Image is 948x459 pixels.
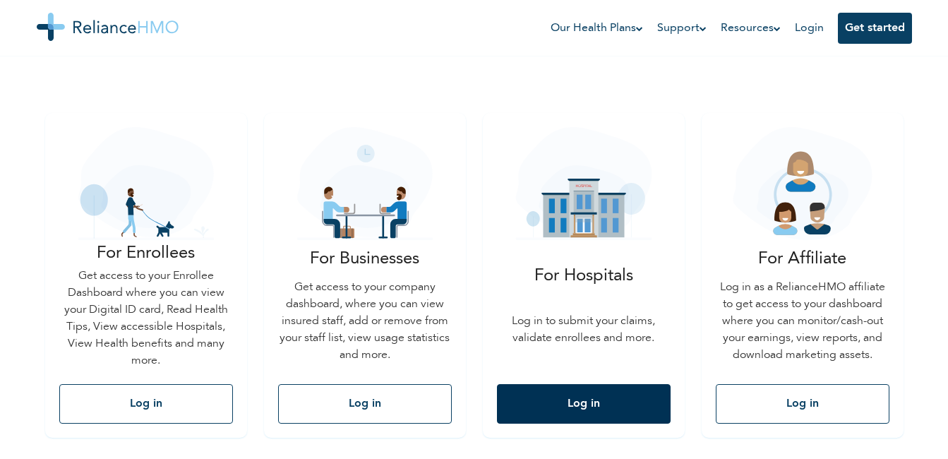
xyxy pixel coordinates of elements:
a: Resources [721,20,781,37]
img: Reliance HMO's Logo [37,13,179,41]
p: Get access to your Enrollee Dashboard where you can view your Digital ID card, Read Health Tips, ... [59,268,233,369]
a: Log in [59,370,233,424]
button: Log in [278,384,452,424]
a: Login [795,23,824,34]
img: affiliate-icon.svg [716,127,889,240]
p: For Enrollees [59,241,233,266]
p: For Affiliate [716,246,889,272]
img: single_guy_icon.svg [59,127,233,240]
a: Log in [278,370,452,424]
img: business_icon.svg [278,127,452,240]
a: Log in [497,370,671,424]
p: Get access to your company dashboard, where you can view insured staff, add or remove from your s... [278,279,452,364]
a: Our Health Plans [551,20,643,37]
p: Log in as a RelianceHMO affiliate to get access to your dashboard where you can monitor/cash-out ... [716,279,889,364]
p: Log in to submit your claims, validate enrollees and more. [497,313,671,347]
a: Log in [716,370,889,424]
a: Support [657,20,707,37]
p: For Hospitals [497,263,671,289]
img: hospital_icon.svg [497,127,671,240]
button: Log in [497,384,671,424]
button: Log in [716,384,889,424]
p: For Businesses [278,246,452,272]
button: Get started [838,13,912,44]
button: Log in [59,384,233,424]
